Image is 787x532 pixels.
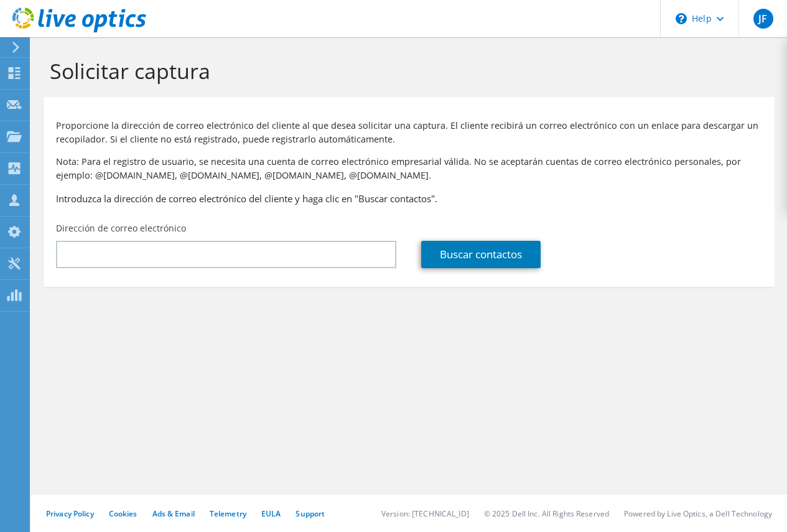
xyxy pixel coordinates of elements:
[109,508,137,519] a: Cookies
[296,508,325,519] a: Support
[50,58,762,84] h1: Solicitar captura
[624,508,772,519] li: Powered by Live Optics, a Dell Technology
[56,155,762,182] p: Nota: Para el registro de usuario, se necesita una cuenta de correo electrónico empresarial válid...
[676,13,687,24] svg: \n
[421,241,541,268] a: Buscar contactos
[46,508,94,519] a: Privacy Policy
[56,222,186,235] label: Dirección de correo electrónico
[381,508,469,519] li: Version: [TECHNICAL_ID]
[56,192,762,205] h3: Introduzca la dirección de correo electrónico del cliente y haga clic en "Buscar contactos".
[261,508,281,519] a: EULA
[210,508,246,519] a: Telemetry
[484,508,609,519] li: © 2025 Dell Inc. All Rights Reserved
[152,508,195,519] a: Ads & Email
[56,119,762,146] p: Proporcione la dirección de correo electrónico del cliente al que desea solicitar una captura. El...
[753,9,773,29] span: JF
